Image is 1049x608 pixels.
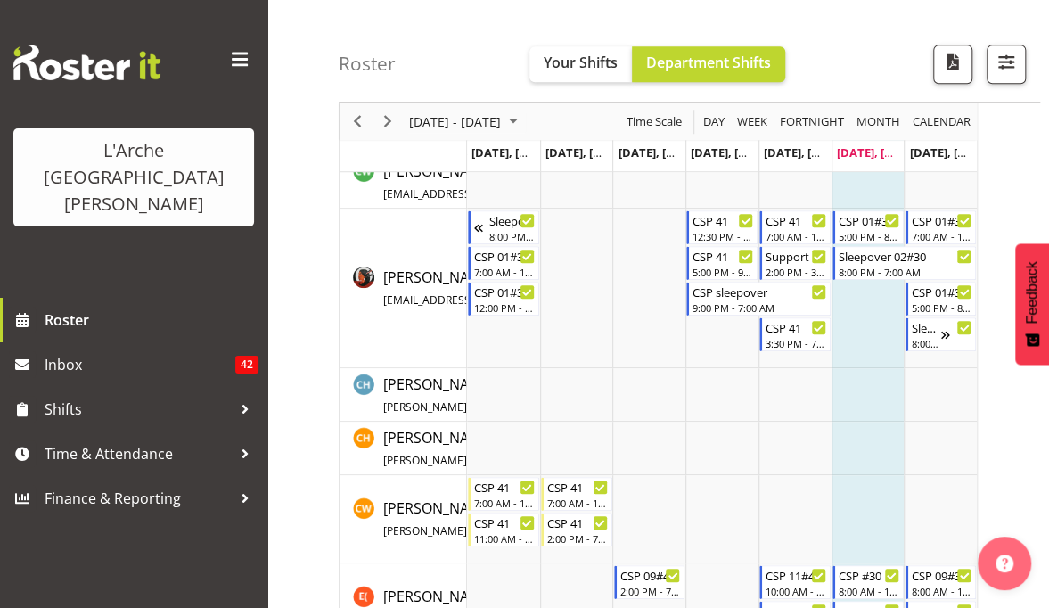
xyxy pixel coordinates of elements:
[544,53,618,72] span: Your Shifts
[778,111,846,133] span: Fortnight
[489,229,535,243] div: 8:00 PM - 7:00 AM
[541,477,612,511] div: Cindy Walters"s event - CSP 41 Begin From Tuesday, August 26, 2025 at 7:00:00 AM GMT+12:00 Ends A...
[777,111,848,133] button: Fortnight
[632,46,785,82] button: Department Shifts
[545,144,627,160] span: [DATE], [DATE]
[474,247,535,265] div: CSP 01#30
[764,144,845,160] span: [DATE], [DATE]
[474,514,535,531] div: CSP 41
[45,307,258,333] span: Roster
[383,161,722,202] span: [PERSON_NAME]
[468,210,539,244] div: Cherri Waata Vale"s event - Sleepover 02#30 Begin From Sunday, August 24, 2025 at 8:00:00 PM GMT+...
[759,317,831,351] div: Cherri Waata Vale"s event - CSP 41 Begin From Friday, August 29, 2025 at 3:30:00 PM GMT+12:00 End...
[468,282,539,316] div: Cherri Waata Vale"s event - CSP 01#30 Begin From Monday, August 25, 2025 at 12:00:00 PM GMT+12:00...
[686,246,758,280] div: Cherri Waata Vale"s event - CSP 41 Begin From Thursday, August 28, 2025 at 5:00:00 PM GMT+12:00 E...
[383,428,799,469] span: [PERSON_NAME]
[855,111,902,133] span: Month
[547,531,608,546] div: 2:00 PM - 7:00 PM
[912,300,972,315] div: 5:00 PM - 8:00 PM
[693,300,826,315] div: 9:00 PM - 7:00 AM
[912,229,972,243] div: 7:00 AM - 12:00 PM
[342,103,373,140] div: Previous
[906,210,977,244] div: Cherri Waata Vale"s event - CSP 01#30 Begin From Sunday, August 31, 2025 at 7:00:00 AM GMT+12:00 ...
[701,111,728,133] button: Timeline Day
[686,282,831,316] div: Cherri Waata Vale"s event - CSP sleepover Begin From Thursday, August 28, 2025 at 9:00:00 PM GMT+...
[766,318,826,336] div: CSP 41
[383,160,722,203] a: [PERSON_NAME][EMAIL_ADDRESS][PERSON_NAME][DOMAIN_NAME]
[624,111,685,133] button: Time Scale
[373,103,403,140] div: Next
[759,565,831,599] div: Estelle (Yuqi) Pu"s event - CSP 11#41 Begin From Friday, August 29, 2025 at 10:00:00 AM GMT+12:00...
[912,566,972,584] div: CSP 09#30
[735,111,769,133] span: Week
[340,155,467,209] td: Caitlin Wood resource
[759,210,831,244] div: Cherri Waata Vale"s event - CSP 41 Begin From Friday, August 29, 2025 at 7:00:00 AM GMT+12:00 End...
[766,211,826,229] div: CSP 41
[693,265,753,279] div: 5:00 PM - 9:00 PM
[235,356,258,374] span: 42
[839,229,899,243] div: 5:00 PM - 8:00 PM
[45,485,232,512] span: Finance & Reporting
[701,111,726,133] span: Day
[987,45,1026,84] button: Filter Shifts
[620,584,681,598] div: 2:00 PM - 7:00 PM
[906,317,977,351] div: Cherri Waata Vale"s event - Sleepover 02#30 Begin From Sunday, August 31, 2025 at 8:00:00 PM GMT+...
[766,566,826,584] div: CSP 11#41
[383,374,722,415] span: [PERSON_NAME]
[691,144,772,160] span: [DATE], [DATE]
[383,523,644,538] span: [PERSON_NAME][EMAIL_ADDRESS][DOMAIN_NAME]
[646,53,771,72] span: Department Shifts
[474,300,535,315] div: 12:00 PM - 4:00 PM
[766,265,826,279] div: 2:00 PM - 3:30 PM
[912,211,972,229] div: CSP 01#30
[383,267,632,308] span: [PERSON_NAME] Waata Vale
[912,283,972,300] div: CSP 01#30
[766,229,826,243] div: 7:00 AM - 10:00 AM
[468,246,539,280] div: Cherri Waata Vale"s event - CSP 01#30 Begin From Monday, August 25, 2025 at 7:00:00 AM GMT+12:00 ...
[693,247,753,265] div: CSP 41
[13,45,160,80] img: Rosterit website logo
[766,584,826,598] div: 10:00 AM - 2:00 PM
[45,440,232,467] span: Time & Attendance
[734,111,771,133] button: Timeline Week
[474,531,535,546] div: 11:00 AM - 3:30 PM
[406,111,526,133] button: August 25 - 31, 2025
[837,144,918,160] span: [DATE], [DATE]
[383,453,728,468] span: [PERSON_NAME][EMAIL_ADDRESS][DOMAIN_NAME][PERSON_NAME]
[686,210,758,244] div: Cherri Waata Vale"s event - CSP 41 Begin From Thursday, August 28, 2025 at 12:30:00 PM GMT+12:00 ...
[547,496,608,510] div: 7:00 AM - 10:00 AM
[910,111,974,133] button: Month
[839,265,972,279] div: 8:00 PM - 7:00 AM
[996,555,1013,572] img: help-xxl-2.png
[376,111,400,133] button: Next
[759,246,831,280] div: Cherri Waata Vale"s event - Support Meeting #41 Begin From Friday, August 29, 2025 at 2:00:00 PM ...
[407,111,503,133] span: [DATE] - [DATE]
[693,283,826,300] div: CSP sleepover
[468,513,539,546] div: Cindy Walters"s event - CSP 41 Begin From Monday, August 25, 2025 at 11:00:00 AM GMT+12:00 Ends A...
[832,246,977,280] div: Cherri Waata Vale"s event - Sleepover 02#30 Begin From Saturday, August 30, 2025 at 8:00:00 PM GM...
[383,498,716,539] span: [PERSON_NAME]
[383,497,716,540] a: [PERSON_NAME][PERSON_NAME][EMAIL_ADDRESS][DOMAIN_NAME]
[45,351,235,378] span: Inbox
[766,336,826,350] div: 3:30 PM - 7:00 PM
[383,267,632,309] a: [PERSON_NAME] Waata Vale[EMAIL_ADDRESS][DOMAIN_NAME]
[489,211,535,229] div: Sleepover 02#30
[541,513,612,546] div: Cindy Walters"s event - CSP 41 Begin From Tuesday, August 26, 2025 at 2:00:00 PM GMT+12:00 Ends A...
[346,111,370,133] button: Previous
[340,209,467,368] td: Cherri Waata Vale resource
[618,144,699,160] span: [DATE], [DATE]
[529,46,632,82] button: Your Shifts
[468,477,539,511] div: Cindy Walters"s event - CSP 41 Begin From Monday, August 25, 2025 at 7:00:00 AM GMT+12:00 Ends At...
[383,292,561,308] span: [EMAIL_ADDRESS][DOMAIN_NAME]
[383,374,722,416] a: [PERSON_NAME][PERSON_NAME][EMAIL_ADDRESS][DOMAIN_NAME]
[832,210,904,244] div: Cherri Waata Vale"s event - CSP 01#30 Begin From Saturday, August 30, 2025 at 5:00:00 PM GMT+12:0...
[547,514,608,531] div: CSP 41
[832,565,904,599] div: Estelle (Yuqi) Pu"s event - CSP #30 Begin From Saturday, August 30, 2025 at 8:00:00 AM GMT+12:00 ...
[474,478,535,496] div: CSP 41
[1015,243,1049,365] button: Feedback - Show survey
[474,265,535,279] div: 7:00 AM - 11:00 AM
[906,282,977,316] div: Cherri Waata Vale"s event - CSP 01#30 Begin From Sunday, August 31, 2025 at 5:00:00 PM GMT+12:00 ...
[912,584,972,598] div: 8:00 AM - 11:30 AM
[912,336,941,350] div: 8:00 PM - 7:00 AM
[909,144,990,160] span: [DATE], [DATE]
